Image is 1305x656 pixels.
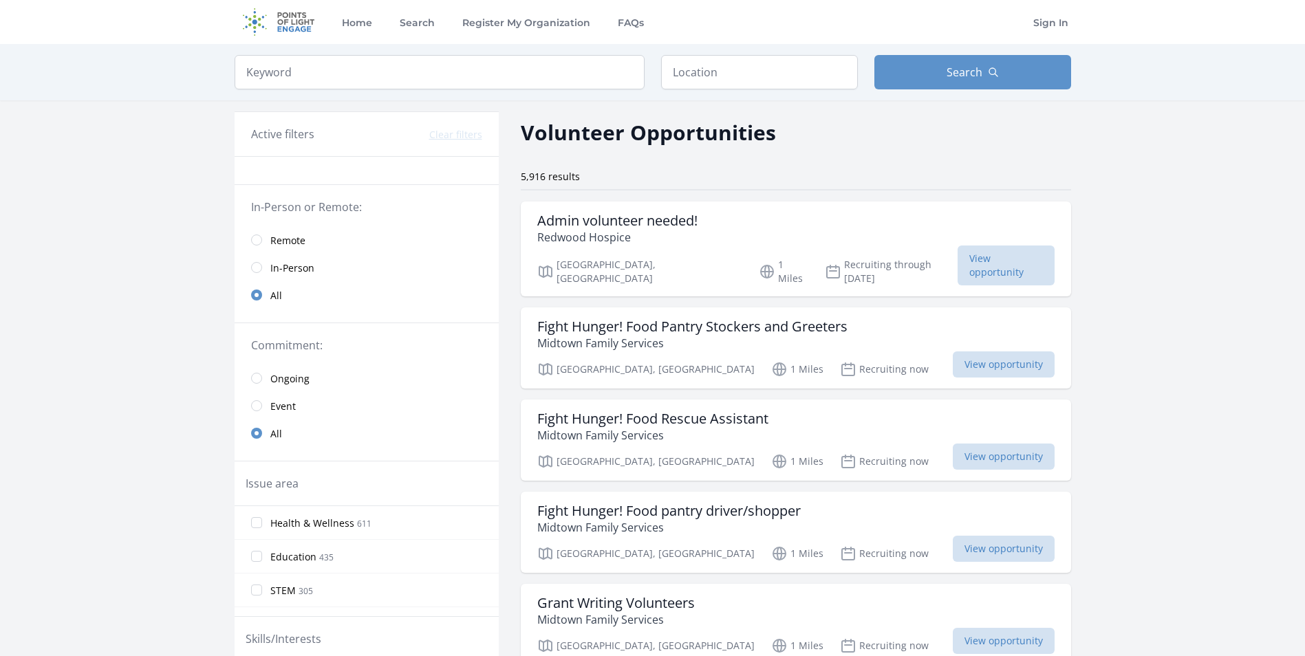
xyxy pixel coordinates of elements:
[246,631,321,647] legend: Skills/Interests
[270,516,354,530] span: Health & Wellness
[235,419,499,447] a: All
[521,400,1071,481] a: Fight Hunger! Food Rescue Assistant Midtown Family Services [GEOGRAPHIC_DATA], [GEOGRAPHIC_DATA] ...
[299,585,313,597] span: 305
[825,258,958,285] p: Recruiting through [DATE]
[521,307,1071,389] a: Fight Hunger! Food Pantry Stockers and Greeters Midtown Family Services [GEOGRAPHIC_DATA], [GEOGR...
[953,536,1055,562] span: View opportunity
[251,199,482,215] legend: In-Person or Remote:
[521,117,776,148] h2: Volunteer Opportunities
[958,245,1055,285] span: View opportunity
[537,519,801,536] p: Midtown Family Services
[246,475,299,492] legend: Issue area
[537,361,755,378] p: [GEOGRAPHIC_DATA], [GEOGRAPHIC_DATA]
[947,64,982,80] span: Search
[537,427,768,444] p: Midtown Family Services
[771,637,823,654] p: 1 Miles
[235,364,499,392] a: Ongoing
[537,637,755,654] p: [GEOGRAPHIC_DATA], [GEOGRAPHIC_DATA]
[537,611,695,628] p: Midtown Family Services
[270,261,314,275] span: In-Person
[235,254,499,281] a: In-Person
[521,492,1071,573] a: Fight Hunger! Food pantry driver/shopper Midtown Family Services [GEOGRAPHIC_DATA], [GEOGRAPHIC_D...
[521,170,580,183] span: 5,916 results
[661,55,858,89] input: Location
[771,361,823,378] p: 1 Miles
[429,128,482,142] button: Clear filters
[537,258,743,285] p: [GEOGRAPHIC_DATA], [GEOGRAPHIC_DATA]
[537,411,768,427] h3: Fight Hunger! Food Rescue Assistant
[840,361,929,378] p: Recruiting now
[251,126,314,142] h3: Active filters
[537,335,848,351] p: Midtown Family Services
[521,201,1071,296] a: Admin volunteer needed! Redwood Hospice [GEOGRAPHIC_DATA], [GEOGRAPHIC_DATA] 1 Miles Recruiting t...
[251,584,262,595] input: STEM 305
[874,55,1071,89] button: Search
[235,392,499,419] a: Event
[270,289,282,303] span: All
[537,229,698,245] p: Redwood Hospice
[537,318,848,335] h3: Fight Hunger! Food Pantry Stockers and Greeters
[270,427,282,441] span: All
[537,212,698,229] h3: Admin volunteer needed!
[357,518,371,529] span: 611
[953,351,1055,378] span: View opportunity
[953,628,1055,654] span: View opportunity
[270,372,310,386] span: Ongoing
[840,637,929,654] p: Recruiting now
[840,453,929,470] p: Recruiting now
[771,453,823,470] p: 1 Miles
[953,444,1055,470] span: View opportunity
[251,517,262,528] input: Health & Wellness 611
[235,226,499,254] a: Remote
[537,503,801,519] h3: Fight Hunger! Food pantry driver/shopper
[319,551,334,563] span: 435
[840,545,929,562] p: Recruiting now
[270,550,316,564] span: Education
[537,453,755,470] p: [GEOGRAPHIC_DATA], [GEOGRAPHIC_DATA]
[771,545,823,562] p: 1 Miles
[270,234,305,248] span: Remote
[270,400,296,413] span: Event
[759,258,808,285] p: 1 Miles
[235,281,499,309] a: All
[235,55,645,89] input: Keyword
[251,337,482,353] legend: Commitment:
[251,551,262,562] input: Education 435
[537,595,695,611] h3: Grant Writing Volunteers
[537,545,755,562] p: [GEOGRAPHIC_DATA], [GEOGRAPHIC_DATA]
[270,584,296,598] span: STEM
